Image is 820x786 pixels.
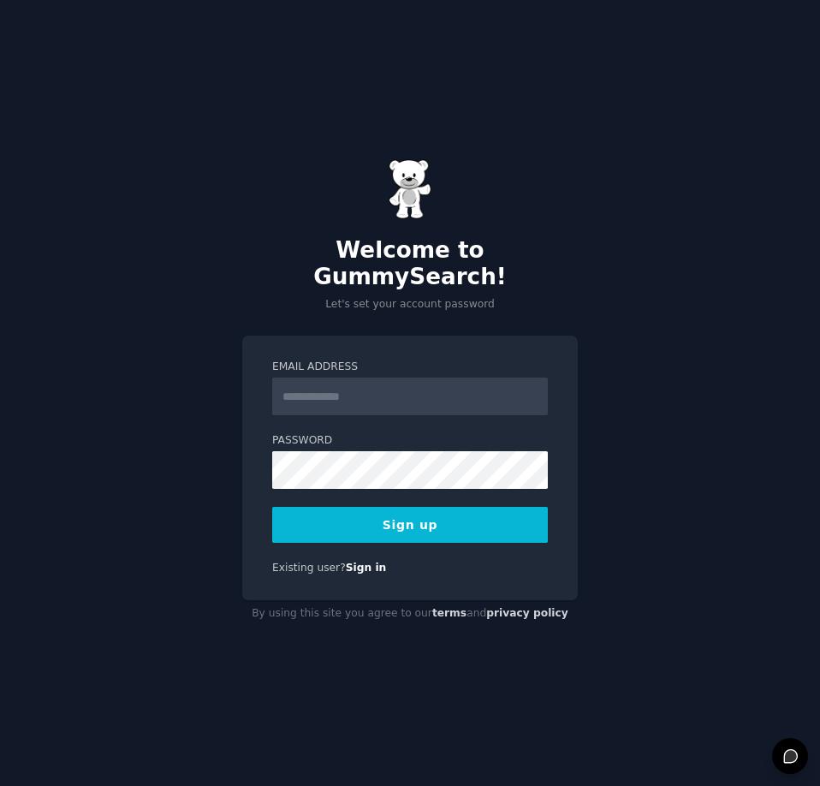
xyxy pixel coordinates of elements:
[272,360,548,375] label: Email Address
[272,507,548,543] button: Sign up
[486,607,568,619] a: privacy policy
[432,607,466,619] a: terms
[242,600,578,628] div: By using this site you agree to our and
[242,237,578,291] h2: Welcome to GummySearch!
[389,159,431,219] img: Gummy Bear
[272,562,346,574] span: Existing user?
[242,297,578,313] p: Let's set your account password
[272,433,548,449] label: Password
[346,562,387,574] a: Sign in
